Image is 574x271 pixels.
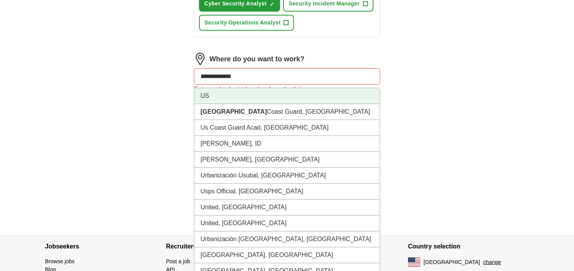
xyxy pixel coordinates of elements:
li: Urbanización [GEOGRAPHIC_DATA], [GEOGRAPHIC_DATA] [194,231,380,247]
li: [GEOGRAPHIC_DATA], [GEOGRAPHIC_DATA] [194,247,380,263]
span: Security Operations Analyst [204,19,280,27]
button: Security Operations Analyst [199,15,294,31]
li: Us Coast Guard Acad, [GEOGRAPHIC_DATA] [194,120,380,136]
img: location.png [194,53,206,65]
li: US [194,88,380,104]
li: Usps Official, [GEOGRAPHIC_DATA] [194,184,380,200]
strong: [GEOGRAPHIC_DATA] [201,108,267,115]
div: Enter and select a location from the list [194,85,380,94]
button: change [483,258,501,266]
li: [PERSON_NAME], [GEOGRAPHIC_DATA] [194,152,380,168]
label: Where do you want to work? [209,54,304,64]
a: Post a job [166,258,190,264]
li: [PERSON_NAME], ID [194,136,380,152]
a: Browse jobs [45,258,74,264]
h4: Country selection [408,236,529,257]
li: United, [GEOGRAPHIC_DATA] [194,215,380,231]
li: Urbanización Usubal, [GEOGRAPHIC_DATA] [194,168,380,184]
span: [GEOGRAPHIC_DATA] [424,258,480,266]
li: United, [GEOGRAPHIC_DATA] [194,200,380,215]
span: ✓ [270,1,274,7]
img: US flag [408,257,420,267]
li: Coast Guard, [GEOGRAPHIC_DATA] [194,104,380,120]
